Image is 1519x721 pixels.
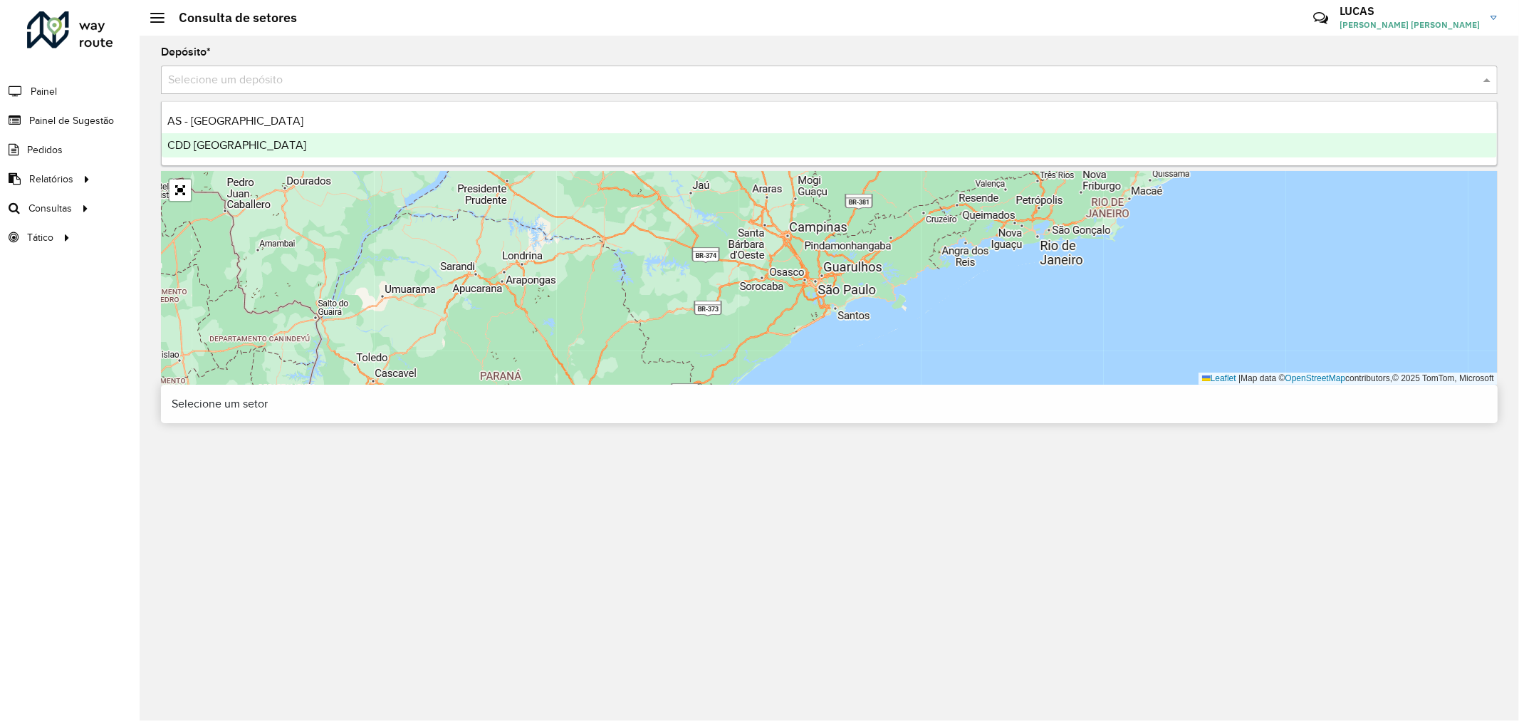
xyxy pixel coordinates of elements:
[1238,373,1241,383] span: |
[1305,3,1336,33] a: Contato Rápido
[1202,373,1236,383] a: Leaflet
[27,230,53,245] span: Tático
[169,180,191,201] a: Abrir mapa em tela cheia
[167,139,306,151] span: CDD [GEOGRAPHIC_DATA]
[167,115,303,127] span: AS - [GEOGRAPHIC_DATA]
[27,142,63,157] span: Pedidos
[29,172,73,187] span: Relatórios
[161,385,1498,423] div: Selecione um setor
[28,201,72,216] span: Consultas
[161,101,1498,166] ng-dropdown-panel: Options list
[1340,4,1480,18] h3: LUCAS
[161,43,211,61] label: Depósito
[1285,373,1346,383] a: OpenStreetMap
[29,113,114,128] span: Painel de Sugestão
[165,10,297,26] h2: Consulta de setores
[1199,373,1498,385] div: Map data © contributors,© 2025 TomTom, Microsoft
[31,84,57,99] span: Painel
[1340,19,1480,31] span: [PERSON_NAME] [PERSON_NAME]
